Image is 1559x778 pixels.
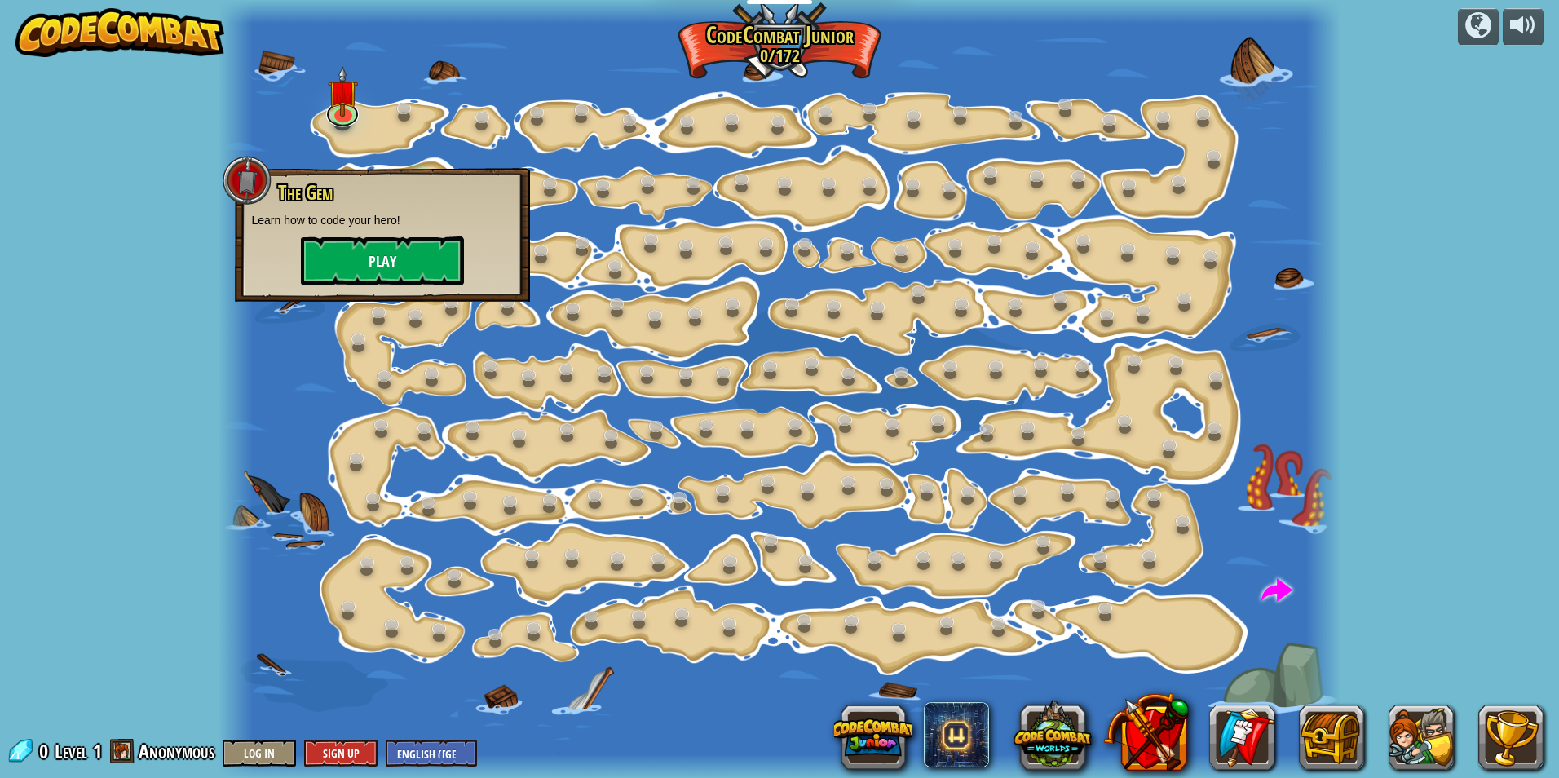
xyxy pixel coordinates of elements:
[301,236,464,285] button: Play
[55,738,87,765] span: Level
[15,8,224,57] img: CodeCombat - Learn how to code by playing a game
[304,740,378,767] button: Sign Up
[251,212,514,228] p: Learn how to code your hero!
[139,738,214,764] span: Anonymous
[1503,8,1544,46] button: Adjust volume
[93,738,102,764] span: 1
[278,179,333,206] span: The Gem
[223,740,296,767] button: Log In
[39,738,53,764] span: 0
[1458,8,1499,46] button: Campaigns
[328,66,358,117] img: level-banner-unstarted.png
